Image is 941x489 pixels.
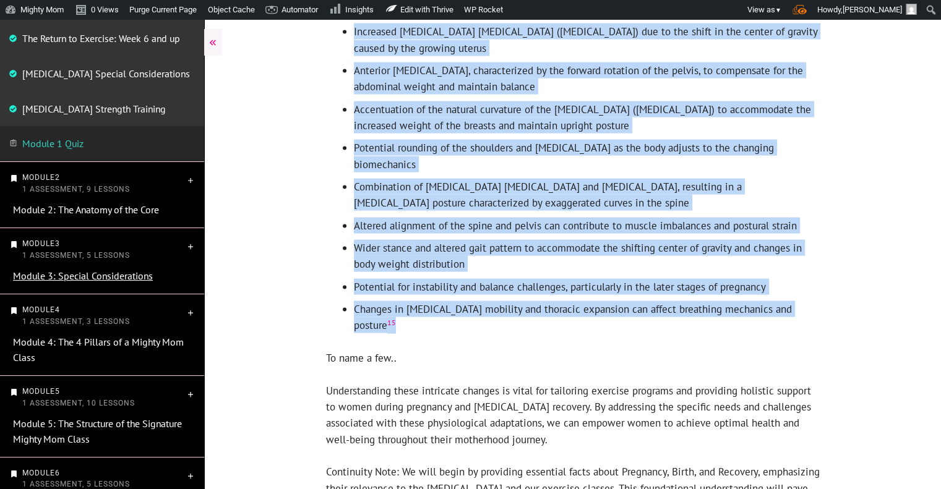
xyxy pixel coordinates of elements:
[55,305,60,314] span: 4
[13,336,184,364] a: Module 4: The 4 Pillars of a Mighty Mom Class
[22,238,186,261] p: Module
[387,318,396,327] a: 15
[354,240,820,279] li: Wider stance and altered gait pattern to accommodate the shifting center of gravity and changes i...
[55,387,60,396] span: 5
[843,5,902,14] span: [PERSON_NAME]
[13,417,182,445] a: Module 5: The Structure of the Signature Mighty Mom Class
[22,172,186,195] p: Module
[22,67,190,80] a: [MEDICAL_DATA] Special Considerations
[55,173,60,182] span: 2
[354,301,820,340] li: Changes in [MEDICAL_DATA] mobility and thoracic expansion can affect breathing mechanics and posture
[22,185,130,193] span: 1 Assessment, 9 Lessons
[354,62,820,101] li: Anterior [MEDICAL_DATA], characterized by the forward rotation of the pelvis, to compensate for t...
[22,386,186,409] p: Module
[55,239,60,248] span: 3
[354,23,820,62] li: Increased [MEDICAL_DATA] [MEDICAL_DATA] ([MEDICAL_DATA]) due to the shift in the center of gravit...
[354,179,820,218] li: Combination of [MEDICAL_DATA] [MEDICAL_DATA] and [MEDICAL_DATA], resulting in a [MEDICAL_DATA] po...
[55,469,60,477] span: 6
[22,317,130,326] span: 1 Assessment, 3 Lessons
[13,270,153,282] a: Module 3: Special Considerations
[354,140,820,179] li: Potential rounding of the shoulders and [MEDICAL_DATA] as the body adjusts to the changing biomec...
[22,137,84,150] a: Module 1 Quiz
[22,480,130,488] span: 1 Assessment, 5 Lessons
[13,203,159,216] a: Module 2: The Anatomy of the Core
[22,32,180,45] a: The Return to Exercise: Week 6 and up
[775,6,781,14] span: ▼
[345,5,374,14] span: Insights
[354,101,820,140] li: Accentuation of the natural curvature of the [MEDICAL_DATA] ([MEDICAL_DATA]) to accommodate the i...
[22,251,130,260] span: 1 Assessment, 5 Lessons
[22,399,135,407] span: 1 Assessment, 10 Lessons
[22,103,166,115] a: [MEDICAL_DATA] Strength Training
[22,304,186,327] p: Module
[354,279,820,301] li: Potential for instability and balance challenges, particularly in the later stages of pregnancy
[354,218,820,240] li: Altered alignment of the spine and pelvis can contribute to muscle imbalances and postural strain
